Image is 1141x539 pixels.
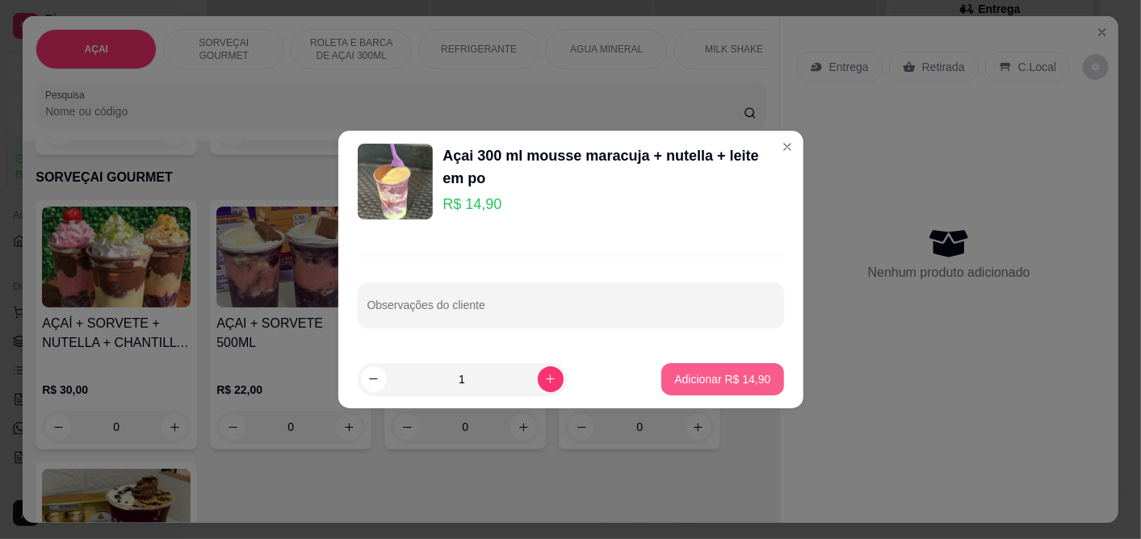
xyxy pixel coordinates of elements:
[361,366,387,392] button: decrease-product-quantity
[443,144,783,190] div: Açai 300 ml mousse maracuja + nutella + leite em po
[538,366,564,392] button: increase-product-quantity
[443,193,783,215] p: R$ 14,90
[674,371,770,387] p: Adicionar R$ 14,90
[358,144,434,219] img: product-image
[774,134,800,160] button: Close
[661,363,783,395] button: Adicionar R$ 14,90
[367,303,774,320] input: Observações do cliente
